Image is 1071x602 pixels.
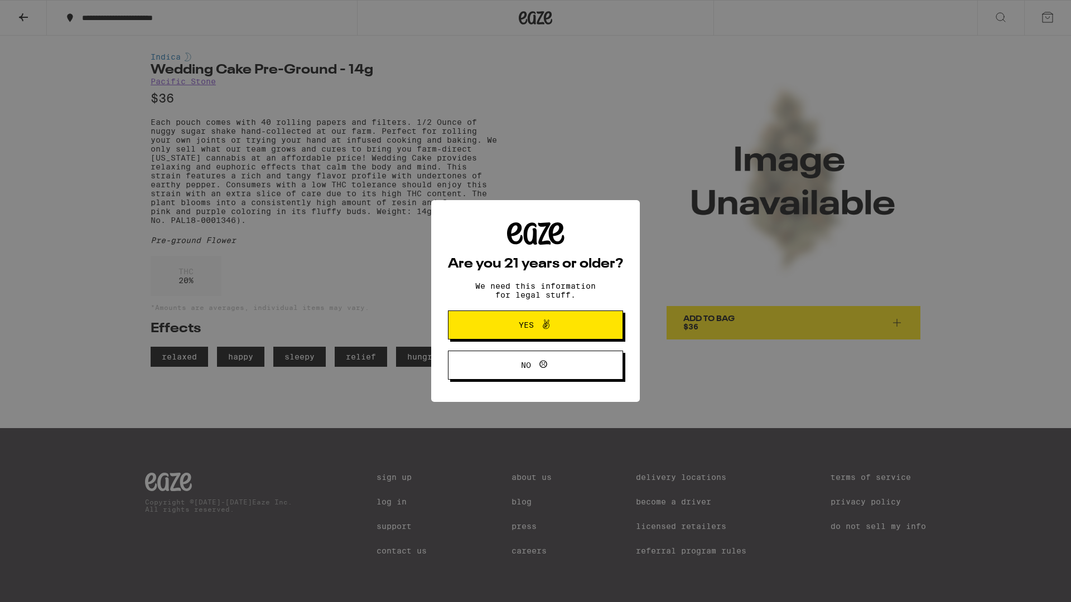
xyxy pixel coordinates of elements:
[448,351,623,380] button: No
[521,361,531,369] span: No
[519,321,534,329] span: Yes
[466,281,605,299] p: We need this information for legal stuff.
[448,310,623,339] button: Yes
[448,258,623,271] h2: Are you 21 years or older?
